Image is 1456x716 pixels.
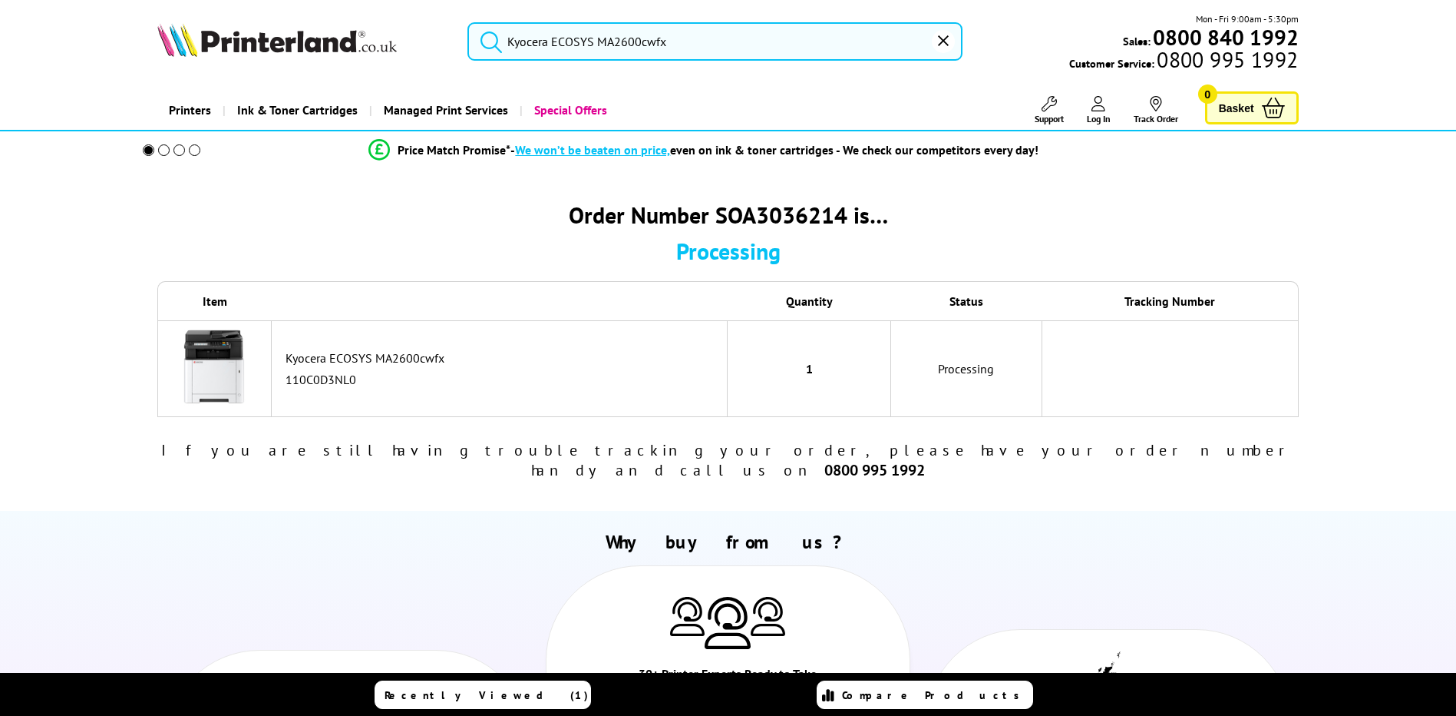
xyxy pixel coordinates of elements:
a: Special Offers [520,91,619,130]
th: Tracking Number [1042,281,1299,320]
span: Customer Service: [1069,52,1298,71]
a: Log In [1087,96,1111,124]
th: Quantity [728,281,890,320]
div: If you are still having trouble tracking your order, please have your order number handy and call... [157,440,1299,480]
img: Printerland Logo [157,23,397,57]
th: Status [891,281,1042,320]
td: 1 [728,320,890,417]
span: Log In [1087,113,1111,124]
a: Managed Print Services [369,91,520,130]
span: Mon - Fri 9:00am - 5:30pm [1196,12,1299,26]
a: 0800 840 1992 [1151,30,1299,45]
img: Printer Experts [670,597,705,636]
b: 0800 995 1992 [824,460,925,480]
span: Ink & Toner Cartridges [237,91,358,130]
div: Order Number SOA3036214 is… [157,200,1299,230]
div: 110C0D3NL0 [286,372,720,387]
img: Printer Experts [705,597,751,650]
b: 0800 840 1992 [1153,23,1299,51]
span: Compare Products [842,688,1028,702]
a: Compare Products [817,681,1033,709]
a: Support [1035,96,1064,124]
span: Recently Viewed (1) [385,688,589,702]
a: Basket 0 [1205,91,1299,124]
a: Printerland Logo [157,23,448,60]
a: Ink & Toner Cartridges [223,91,369,130]
span: Support [1035,113,1064,124]
span: 0 [1198,85,1217,104]
td: Processing [891,320,1042,417]
span: Sales: [1123,34,1151,48]
img: Printer Experts [751,597,785,636]
span: Price Match Promise* [398,142,510,157]
div: 30+ Printer Experts Ready to Take Your Call [637,665,819,709]
a: Track Order [1134,96,1178,124]
div: Processing [157,236,1299,266]
img: Kyocera ECOSYS MA2600cwfx [176,329,253,406]
li: modal_Promise [122,137,1286,164]
span: We won’t be beaten on price, [515,142,670,157]
th: Item [157,281,272,320]
a: Printers [157,91,223,130]
div: - even on ink & toner cartridges - We check our competitors every day! [510,142,1038,157]
span: Basket [1219,98,1254,118]
a: Recently Viewed (1) [375,681,591,709]
div: Kyocera ECOSYS MA2600cwfx [286,350,720,366]
h2: Why buy from us? [157,530,1298,554]
span: 0800 995 1992 [1154,52,1298,67]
